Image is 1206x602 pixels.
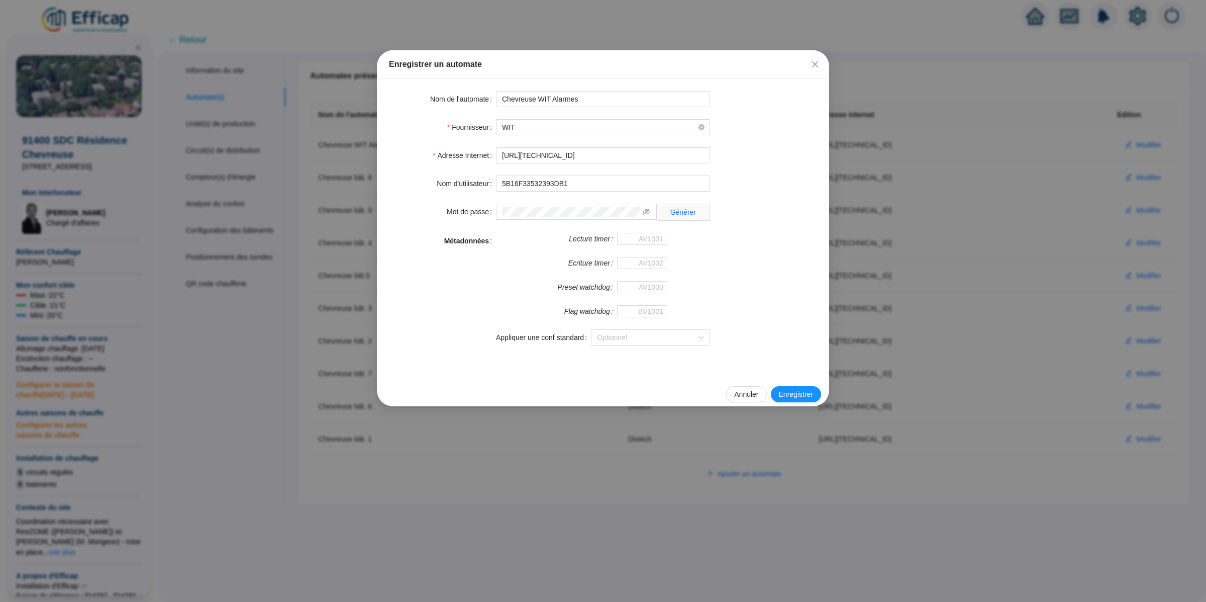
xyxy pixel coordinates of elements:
[811,60,819,68] span: close
[447,119,496,135] label: Fournisseur
[569,233,617,245] label: Lecture timer
[617,305,667,317] input: Flag watchdog
[558,281,617,293] label: Preset watchdog
[444,237,489,245] strong: Métadonnées
[698,124,705,130] span: close-circle
[437,176,496,192] label: Nom d'utilisateur
[662,204,704,220] button: Générer
[430,91,496,107] label: Nom de l'automate
[670,209,696,216] span: Générer
[807,56,823,72] button: Close
[496,91,710,107] input: Nom de l'automate
[568,257,617,269] label: Ecriture timer
[779,389,813,400] span: Enregistrer
[617,233,667,245] input: Lecture timer
[447,204,496,220] label: Mot de passe
[433,147,496,163] label: Adresse Internet
[726,386,766,402] button: Annuler
[496,176,710,192] input: Nom d'utilisateur
[502,120,704,135] span: WIT
[617,257,667,269] input: Ecriture timer
[564,305,617,317] label: Flag watchdog
[496,329,591,346] label: Appliquer une conf standard
[617,281,667,293] input: Preset watchdog
[496,147,710,163] input: Adresse Internet
[734,389,758,400] span: Annuler
[771,386,821,402] button: Enregistrer
[389,58,817,70] div: Enregistrer un automate
[502,207,641,217] input: Mot de passe
[807,60,823,68] span: Fermer
[643,208,650,215] span: eye-invisible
